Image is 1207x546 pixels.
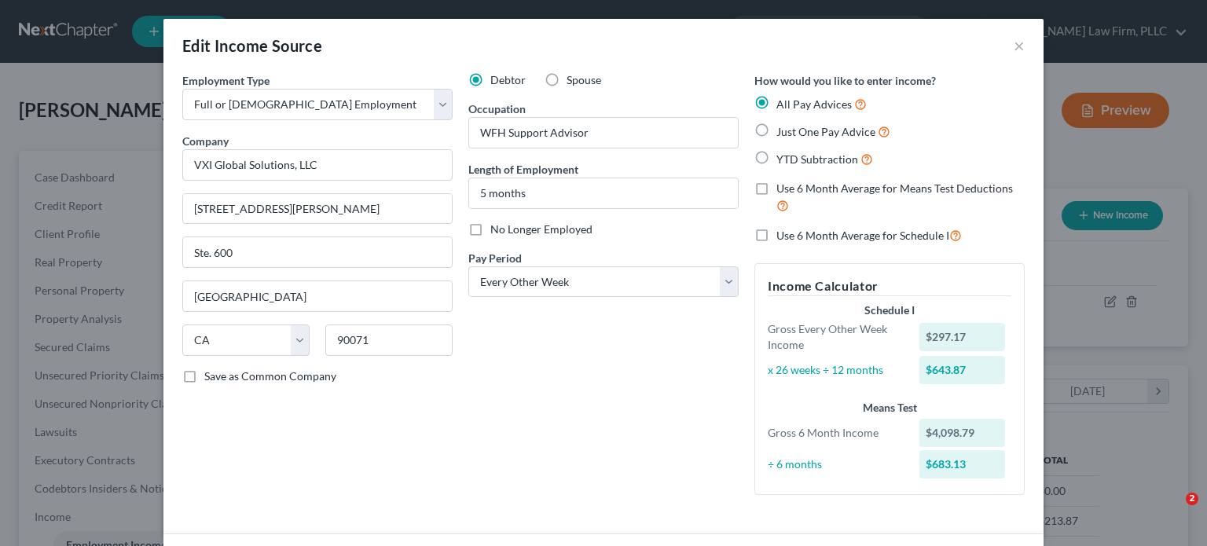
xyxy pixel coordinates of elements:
[919,356,1006,384] div: $643.87
[768,400,1011,416] div: Means Test
[182,149,453,181] input: Search company by name...
[776,152,858,166] span: YTD Subtraction
[204,369,336,383] span: Save as Common Company
[1186,493,1198,505] span: 2
[490,222,592,236] span: No Longer Employed
[182,134,229,148] span: Company
[182,35,322,57] div: Edit Income Source
[469,118,738,148] input: --
[776,229,949,242] span: Use 6 Month Average for Schedule I
[754,72,936,89] label: How would you like to enter income?
[468,161,578,178] label: Length of Employment
[776,97,852,111] span: All Pay Advices
[768,277,1011,296] h5: Income Calculator
[919,323,1006,351] div: $297.17
[760,425,912,441] div: Gross 6 Month Income
[760,456,912,472] div: ÷ 6 months
[776,125,875,138] span: Just One Pay Advice
[919,450,1006,478] div: $683.13
[567,73,601,86] span: Spouse
[768,302,1011,318] div: Schedule I
[182,74,270,87] span: Employment Type
[183,194,452,224] input: Enter address...
[760,362,912,378] div: x 26 weeks ÷ 12 months
[776,181,1013,195] span: Use 6 Month Average for Means Test Deductions
[469,178,738,208] input: ex: 2 years
[490,73,526,86] span: Debtor
[468,251,522,265] span: Pay Period
[1014,36,1025,55] button: ×
[919,419,1006,447] div: $4,098.79
[468,101,526,117] label: Occupation
[325,324,453,356] input: Enter zip...
[1154,493,1191,530] iframe: Intercom live chat
[183,281,452,311] input: Enter city...
[183,237,452,267] input: Unit, Suite, etc...
[760,321,912,353] div: Gross Every Other Week Income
